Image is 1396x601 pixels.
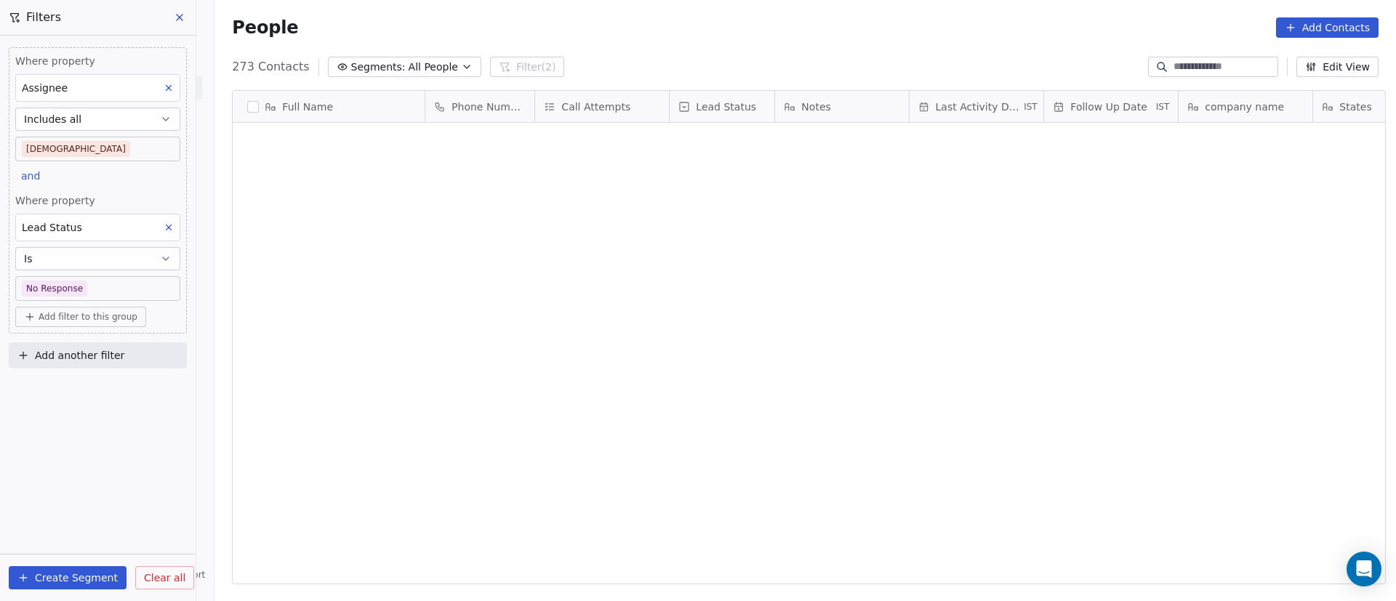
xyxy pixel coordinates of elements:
span: States [1339,100,1371,114]
span: Full Name [282,100,333,114]
span: Notes [801,100,830,114]
button: Edit View [1296,57,1379,77]
span: 273 Contacts [232,58,309,76]
button: Filter(2) [490,57,565,77]
span: Last Activity Date [936,100,1022,114]
div: Full Name [233,91,425,122]
div: company name [1179,91,1312,122]
span: People [232,17,298,39]
div: Notes [775,91,909,122]
div: Last Activity DateIST [910,91,1043,122]
span: Segments: [351,60,406,75]
div: grid [233,123,425,585]
div: Call Attempts [535,91,669,122]
div: Follow Up DateIST [1044,91,1178,122]
span: Call Attempts [561,100,630,114]
span: company name [1205,100,1284,114]
button: Add Contacts [1276,17,1379,38]
div: Phone Number [425,91,534,122]
div: Open Intercom Messenger [1347,552,1381,586]
span: All People [409,60,458,75]
span: IST [1024,101,1038,113]
span: Phone Number [452,100,526,114]
span: Follow Up Date [1070,100,1147,114]
span: Lead Status [696,100,756,114]
span: IST [1156,101,1170,113]
div: Lead Status [670,91,774,122]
